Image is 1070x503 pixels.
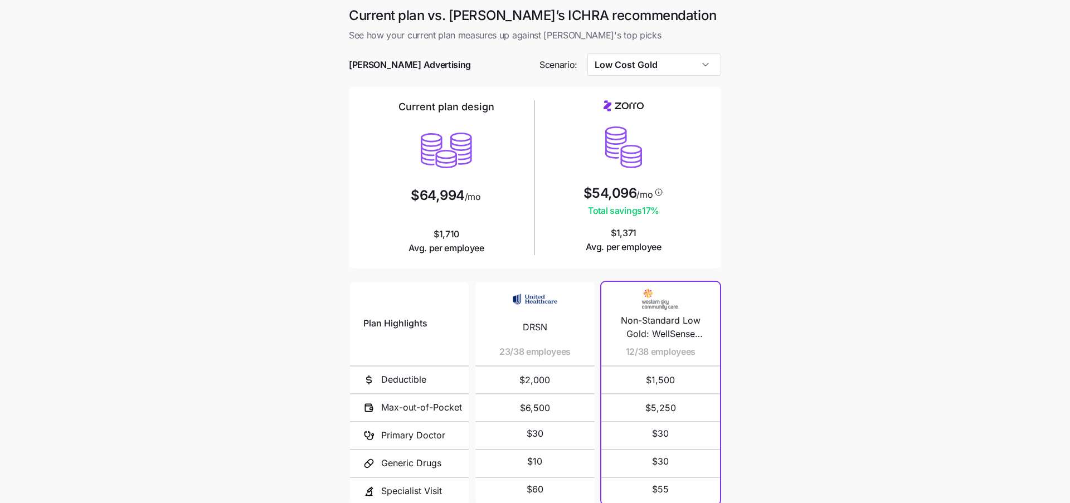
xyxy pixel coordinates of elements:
[465,192,481,201] span: /mo
[626,345,695,359] span: 12/38 employees
[527,455,542,468] span: $10
[363,316,427,330] span: Plan Highlights
[615,394,707,421] span: $5,250
[381,428,445,442] span: Primary Doctor
[381,401,462,414] span: Max-out-of-Pocket
[381,484,442,498] span: Specialist Visit
[586,226,662,254] span: $1,371
[513,289,557,310] img: Carrier
[652,455,669,468] span: $30
[583,187,637,200] span: $54,096
[489,367,581,393] span: $2,000
[408,241,484,255] span: Avg. per employee
[652,482,669,496] span: $55
[638,289,683,310] img: Carrier
[349,28,721,42] span: See how your current plan measures up against [PERSON_NAME]'s top picks
[527,482,543,496] span: $60
[489,394,581,421] span: $6,500
[349,7,721,24] h1: Current plan vs. [PERSON_NAME]’s ICHRA recommendation
[539,58,577,72] span: Scenario:
[349,58,471,72] span: [PERSON_NAME] Advertising
[615,314,707,341] span: Non-Standard Low Gold: WellSense Clarity Gold 1500
[583,204,664,218] span: Total savings 17 %
[398,100,494,114] h2: Current plan design
[636,190,653,199] span: /mo
[652,427,669,441] span: $30
[408,227,484,255] span: $1,710
[499,345,571,359] span: 23/38 employees
[411,189,465,202] span: $64,994
[615,367,707,393] span: $1,500
[381,456,441,470] span: Generic Drugs
[381,373,426,387] span: Deductible
[527,427,543,441] span: $30
[586,240,662,254] span: Avg. per employee
[523,320,547,334] span: DRSN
